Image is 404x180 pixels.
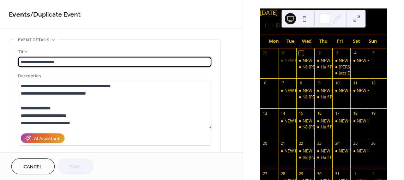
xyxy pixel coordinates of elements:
div: 17 [334,110,340,116]
div: Half Price Bottles Of Wine! [321,124,372,130]
div: NEW HAPPY HOUR 5-7PM! [284,118,336,124]
div: NEW HAPPY HOUR 5-7PM! [321,58,373,64]
div: Mon [266,34,282,48]
div: Half Price Bottles Of Wine! [321,94,372,100]
div: 1 [352,171,358,176]
div: 28 [280,171,285,176]
div: NEW HAPPY HOUR 5-7PM! [303,148,355,154]
div: 20 [262,141,267,146]
div: 1 [299,50,304,56]
div: 31 [334,171,340,176]
div: NEW HAPPY HOUR 5-7PM! [350,88,368,94]
div: NEW HAPPY HOUR 5-7PM! [284,88,336,94]
div: 22 [299,141,304,146]
div: Wed [299,34,315,48]
div: NEW HAPPY HOUR 5-7PM! [296,118,314,124]
div: NEW HAPPY HOUR 5-7PM! [284,58,336,64]
div: 18 [352,110,358,116]
div: 2 [316,50,322,56]
div: 6 [262,80,267,86]
div: NEW HAPPY HOUR 5-7PM! [339,58,391,64]
div: $8 Coco Chanels & Old Fashioneds [296,124,314,130]
div: NEW HAPPY HOUR 5-7PM! [339,118,391,124]
div: NEW HAPPY HOUR 5-7PM! [303,118,355,124]
div: NEW HAPPY HOUR 5-7PM! [350,148,368,154]
div: $8 Coco Chanels & Old Fashioneds [296,155,314,161]
div: Half Price Bottles Of Wine! [314,155,332,161]
div: NEW HAPPY HOUR 5-7PM! [332,88,350,94]
div: NEW HAPPY HOUR 5-7PM! [339,148,391,154]
div: Sun [364,34,381,48]
div: NEW HAPPY HOUR 5-7PM! [303,88,355,94]
div: NEW HAPPY HOUR 5-7PM! [332,148,350,154]
div: Sat [348,34,365,48]
div: 21 [280,141,285,146]
div: NEW HAPPY HOUR 5-7PM! [332,118,350,124]
div: Half Price Bottles Of Wine! [314,64,332,70]
div: $8 Coco Chanels & Old Fashioneds [296,64,314,70]
div: NEW HAPPY HOUR 5-7PM! [303,58,355,64]
div: NEW HAPPY HOUR 5-7PM! [314,58,332,64]
div: 29 [262,50,267,56]
div: 9 [316,80,322,86]
a: Events [9,8,30,22]
div: 19 [371,110,376,116]
div: NEW HAPPY HOUR 5-7PM! [278,118,296,124]
div: Half Price Bottles Of Wine! [321,64,372,70]
div: 2 [371,171,376,176]
div: Tue [282,34,299,48]
div: NEW HAPPY HOUR 5-7PM! [321,148,373,154]
span: / Duplicate Event [30,8,81,22]
div: $8 [PERSON_NAME] & Old Fashioneds [303,64,377,70]
div: 29 [299,171,304,176]
div: 27 [262,171,267,176]
div: AI Assistant [34,135,60,143]
div: NEW HAPPY HOUR 5-7PM! [278,58,296,64]
div: 13 [262,110,267,116]
div: $8 Coco Chanels & Old Fashioneds [296,94,314,100]
div: NEW HAPPY HOUR 5-7PM! [350,58,368,64]
div: Description [18,72,210,80]
div: [PERSON_NAME] LIVE! [339,64,382,70]
div: 14 [280,110,285,116]
div: 5 [371,50,376,56]
div: Fri [332,34,348,48]
div: $8 [PERSON_NAME] & Old Fashioneds [303,124,377,130]
div: NEW HAPPY HOUR 5-7PM! [296,58,314,64]
div: Jazz Exchange LIVE!! [332,70,350,76]
div: NEW HAPPY HOUR 5-7PM! [296,88,314,94]
div: 8 [299,80,304,86]
div: NEW HAPPY HOUR 5-7PM! [321,118,373,124]
div: Half Price Bottles Of Wine! [314,94,332,100]
div: NEW HAPPY HOUR 5-7PM! [314,118,332,124]
span: Cancel [24,163,42,171]
div: Half Price Bottles Of Wine! [321,155,372,161]
div: NEW HAPPY HOUR 5-7PM! [314,88,332,94]
div: Connie Pintor LIVE! [332,64,350,70]
div: Half Price Bottles Of Wine! [314,124,332,130]
div: 30 [316,171,322,176]
div: NEW HAPPY HOUR 5-7PM! [296,148,314,154]
div: $8 [PERSON_NAME] & Old Fashioneds [303,155,377,161]
div: 11 [352,80,358,86]
div: 26 [371,141,376,146]
div: 3 [334,50,340,56]
button: Cancel [11,158,55,174]
div: NEW HAPPY HOUR 5-7PM! [339,88,391,94]
div: 10 [334,80,340,86]
span: Event details [18,36,49,44]
div: NEW HAPPY HOUR 5-7PM! [284,148,336,154]
div: 16 [316,110,322,116]
div: 12 [371,80,376,86]
div: NEW HAPPY HOUR 5-7PM! [321,88,373,94]
div: 24 [334,141,340,146]
button: AI Assistant [21,133,65,143]
div: 30 [280,50,285,56]
div: NEW HAPPY HOUR 5-7PM! [350,118,368,124]
div: 7 [280,80,285,86]
div: 4 [352,50,358,56]
div: 15 [299,110,304,116]
div: NEW HAPPY HOUR 5-7PM! [278,88,296,94]
div: NEW HAPPY HOUR 5-7PM! [278,148,296,154]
